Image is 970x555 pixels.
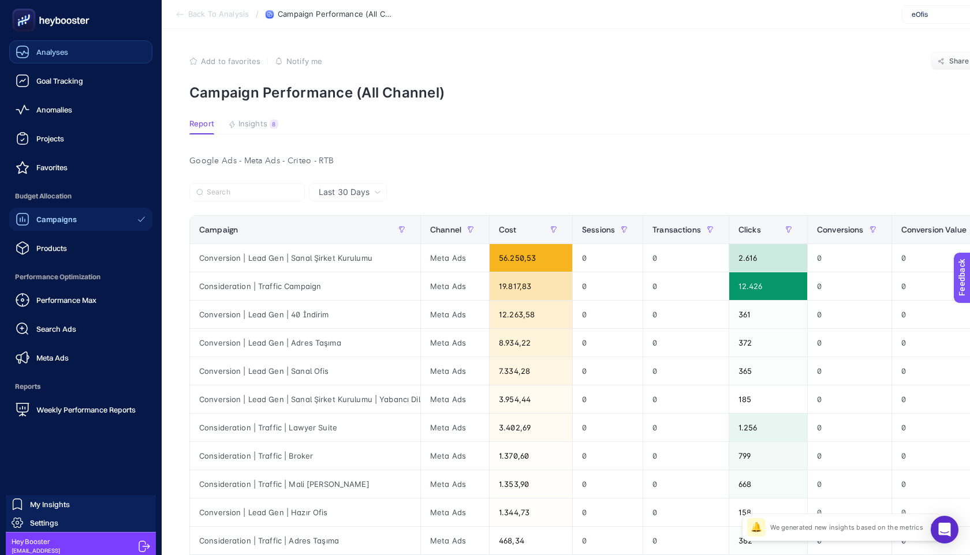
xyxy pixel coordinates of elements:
span: Reports [9,375,152,398]
div: 2.616 [729,244,807,272]
span: Analyses [36,47,68,57]
div: 0 [808,414,891,441]
div: 0 [573,442,643,470]
a: Products [9,237,152,260]
div: 361 [729,301,807,328]
a: Weekly Performance Reports [9,398,152,421]
div: Meta Ads [421,244,489,272]
div: 799 [729,442,807,470]
span: Report [189,119,214,129]
div: 🔔 [747,518,766,537]
div: 0 [808,244,891,272]
div: 0 [573,414,643,441]
div: 0 [643,357,729,385]
div: 0 [643,301,729,328]
div: 0 [573,498,643,526]
div: 1.353,90 [490,470,572,498]
span: Search Ads [36,324,76,333]
span: My Insights [30,500,70,509]
span: / [256,9,259,18]
div: 0 [573,470,643,498]
div: 0 [808,357,891,385]
span: Performance Optimization [9,265,152,288]
div: 0 [643,498,729,526]
div: Conversion | Lead Gen | Hazır Ofis [190,498,420,526]
div: Meta Ads [421,272,489,300]
div: 365 [729,357,807,385]
div: 7.334,28 [490,357,572,385]
a: Analyses [9,40,152,63]
div: Conversion | Lead Gen | Sanal Şirket Kurulumu | Yabancı Dil [190,385,420,413]
a: Goal Tracking [9,69,152,92]
span: Products [36,243,67,253]
span: Back To Analysis [188,10,249,19]
span: Last 30 Days [319,186,370,198]
input: Search [207,188,298,197]
div: 382 [729,527,807,554]
div: 8 [270,119,278,129]
a: Projects [9,127,152,150]
div: 0 [643,470,729,498]
span: Notify me [286,57,322,66]
div: Conversion | Lead Gen | 40 İndirim [190,301,420,328]
div: Consideration | Traffic | Mali [PERSON_NAME] [190,470,420,498]
a: Settings [6,513,156,532]
button: Notify me [275,57,322,66]
div: Consideration | Traffic | Adres Taşıma [190,527,420,554]
span: Channel [430,225,461,234]
div: 0 [643,329,729,357]
span: Budget Allocation [9,185,152,208]
p: We generated new insights based on the metrics [770,523,923,532]
div: Meta Ads [421,498,489,526]
a: Performance Max [9,288,152,312]
span: Conversion Value [901,225,967,234]
div: Meta Ads [421,442,489,470]
span: Campaign Performance (All Channel) [278,10,393,19]
div: 0 [643,414,729,441]
div: 0 [573,244,643,272]
div: 0 [573,357,643,385]
div: Conversion | Lead Gen | Sanal Ofis [190,357,420,385]
span: Projects [36,134,64,143]
div: 0 [808,442,891,470]
span: [EMAIL_ADDRESS] [12,546,60,555]
span: Hey Booster [12,537,60,546]
div: 0 [573,385,643,413]
div: 0 [643,272,729,300]
div: Meta Ads [421,470,489,498]
span: Favorites [36,163,68,172]
div: Meta Ads [421,385,489,413]
span: Transactions [652,225,701,234]
span: Goal Tracking [36,76,83,85]
div: 158 [729,498,807,526]
span: Clicks [738,225,761,234]
div: 1.256 [729,414,807,441]
div: 0 [643,442,729,470]
div: Meta Ads [421,301,489,328]
div: Consideration | Traffic | Broker [190,442,420,470]
div: 0 [808,470,891,498]
span: Performance Max [36,295,96,305]
div: 1.370,60 [490,442,572,470]
div: Meta Ads [421,357,489,385]
div: Conversion | Lead Gen | Sanal Şirket Kurulumu [190,244,420,272]
span: Meta Ads [36,353,69,362]
div: Meta Ads [421,527,489,554]
button: Add to favorites [189,57,260,66]
div: 0 [573,301,643,328]
div: 3.402,69 [490,414,572,441]
span: Cost [499,225,517,234]
div: 0 [643,244,729,272]
a: Search Ads [9,317,152,340]
div: 8.934,22 [490,329,572,357]
span: Anomalies [36,105,72,114]
div: 19.817,83 [490,272,572,300]
div: 668 [729,470,807,498]
span: Weekly Performance Reports [36,405,136,414]
span: Share [949,57,969,66]
a: Meta Ads [9,346,152,369]
div: 0 [573,329,643,357]
a: Favorites [9,156,152,179]
div: 56.250,53 [490,244,572,272]
a: Campaigns [9,208,152,231]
